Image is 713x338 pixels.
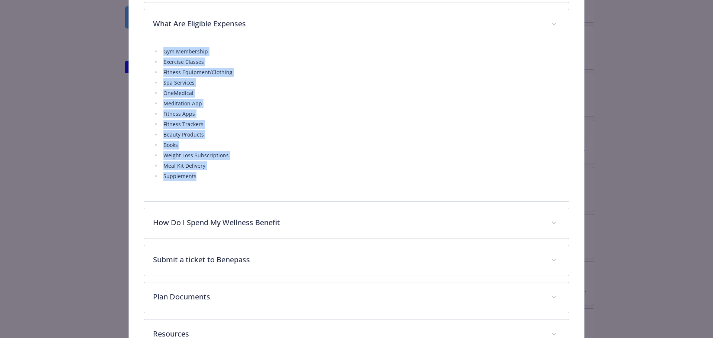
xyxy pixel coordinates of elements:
[153,18,543,29] p: What Are Eligible Expenses
[153,217,543,228] p: How Do I Spend My Wellness Benefit
[153,291,543,302] p: Plan Documents
[161,58,560,66] li: Exercise Classes
[153,254,543,265] p: Submit a ticket to Benepass
[161,89,560,98] li: OneMedical
[144,208,569,239] div: How Do I Spend My Wellness Benefit
[161,161,560,170] li: Meal Kit Delivery
[161,78,560,87] li: Spa Services
[161,99,560,108] li: Meditation App
[144,282,569,313] div: Plan Documents
[161,151,560,160] li: Weight Loss Subscriptions
[144,9,569,40] div: What Are Eligible Expenses
[144,245,569,276] div: Submit a ticket to Benepass
[161,120,560,129] li: Fitness Trackers
[161,141,560,150] li: Books
[161,68,560,77] li: Fitness Equipment/Clothing
[161,47,560,56] li: Gym Membership
[144,40,569,201] div: What Are Eligible Expenses
[161,109,560,118] li: Fitness Apps
[161,130,560,139] li: Beauty Products
[161,172,560,181] li: Supplements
